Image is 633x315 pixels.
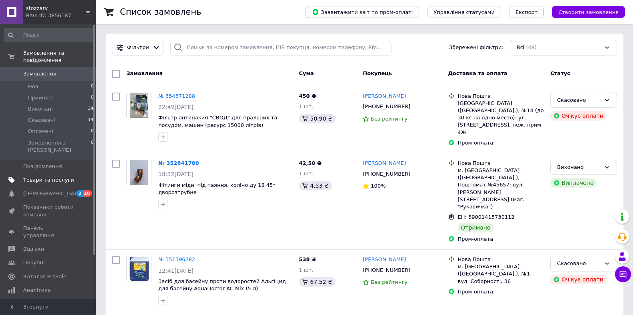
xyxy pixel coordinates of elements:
[509,6,544,18] button: Експорт
[23,176,74,184] span: Товари та послуги
[158,93,195,99] a: № 354371288
[361,169,412,179] div: [PHONE_NUMBER]
[458,100,544,136] div: [GEOGRAPHIC_DATA] ([GEOGRAPHIC_DATA].), №14 (до 30 кг на одно место): ул. [STREET_ADDRESS], неж. ...
[126,70,162,76] span: Замовлення
[28,105,53,113] span: Виконані
[427,6,501,18] button: Управління статусами
[299,181,331,190] div: 4.53 ₴
[526,44,537,50] span: (48)
[312,8,413,16] span: Завантажити звіт по пром-оплаті
[299,277,335,287] div: 67.52 ₴
[557,260,601,268] div: Скасовано
[158,104,194,110] span: 22:49[DATE]
[126,256,152,281] a: Фото товару
[299,170,313,176] span: 1 шт.
[76,190,83,197] span: 2
[23,163,62,170] span: Повідомлення
[448,70,507,76] span: Доставка та оплата
[306,6,419,18] button: Завантажити звіт по пром-оплаті
[433,9,495,15] span: Управління статусами
[158,278,286,292] a: Засіб для басейну проти водоростей Альгіцид для басейну AquaDoctor AC Mix (5 л)
[361,265,412,275] div: [PHONE_NUMBER]
[615,266,631,282] button: Чат з покупцем
[120,7,201,17] h1: Список замовлень
[28,128,53,135] span: Оплачені
[158,267,194,274] span: 12:41[DATE]
[28,83,40,90] span: Нові
[458,288,544,295] div: Пром-оплата
[130,93,149,118] img: Фото товару
[28,94,53,101] span: Прийняті
[26,12,96,19] div: Ваш ID: 3856187
[83,190,92,197] span: 10
[363,256,406,263] a: [PERSON_NAME]
[371,279,407,285] span: Без рейтингу
[458,236,544,243] div: Пром-оплата
[517,44,525,52] span: Всі
[458,167,544,210] div: м. [GEOGRAPHIC_DATA] ([GEOGRAPHIC_DATA].), Поштомат №45657: вул. [PERSON_NAME][STREET_ADDRESS] (м...
[126,93,152,118] a: Фото товару
[557,163,601,172] div: Виконано
[544,9,625,15] a: Створити замовлення
[127,256,152,281] img: Фото товару
[557,96,601,105] div: Скасовано
[299,114,335,123] div: 50.90 ₴
[299,160,321,166] span: 42,50 ₴
[363,93,406,100] a: [PERSON_NAME]
[371,183,385,189] span: 100%
[158,256,195,262] a: № 351396282
[158,171,194,177] span: 18:32[DATE]
[158,115,277,128] a: Фільтр антинакип "СВОД" для пральних та посудом. машин (ресурс 15000 літрів)
[299,103,313,109] span: 1 шт.
[458,256,544,263] div: Нова Пошта
[130,160,149,185] img: Фото товару
[299,93,316,99] span: 450 ₴
[550,111,607,121] div: Очікує оплати
[363,160,406,167] a: [PERSON_NAME]
[550,178,597,188] div: Виплачено
[23,259,45,266] span: Покупці
[361,101,412,112] div: [PHONE_NUMBER]
[23,287,51,294] span: Аналітика
[23,204,74,218] span: Показники роботи компанії
[458,160,544,167] div: Нова Пошта
[550,70,570,76] span: Статус
[91,128,94,135] span: 0
[458,263,544,285] div: м. [GEOGRAPHIC_DATA] ([GEOGRAPHIC_DATA].), №1: вул. Соборності, 36
[299,267,313,273] span: 1 шт.
[23,50,96,64] span: Замовлення та повідомлення
[299,70,314,76] span: Cума
[458,93,544,100] div: Нова Пошта
[4,28,94,42] input: Пошук
[371,116,407,122] span: Без рейтингу
[558,9,619,15] span: Створити замовлення
[552,6,625,18] button: Створити замовлення
[23,225,74,239] span: Панель управління
[23,273,66,280] span: Каталог ProSale
[170,40,391,55] input: Пошук за номером замовлення, ПІБ покупця, номером телефону, Email, номером накладної
[158,182,276,196] a: Фітинги мідні під паяння, коліно ду 18 45* дворозтрубне
[158,160,199,166] a: № 352841780
[363,70,392,76] span: Покупець
[127,44,149,52] span: Фільтри
[458,139,544,147] div: Пром-оплата
[28,117,55,124] span: Скасовані
[91,139,94,154] span: 0
[515,9,538,15] span: Експорт
[28,139,91,154] span: Замовлення з [PERSON_NAME]
[23,70,56,77] span: Замовлення
[88,105,94,113] span: 34
[88,117,94,124] span: 14
[458,214,515,220] span: ЕН: 59001415730112
[126,160,152,185] a: Фото товару
[91,83,94,90] span: 0
[91,94,94,101] span: 0
[23,246,44,253] span: Відгуки
[449,44,503,52] span: Збережені фільтри:
[299,256,316,262] span: 538 ₴
[23,190,82,197] span: [DEMOGRAPHIC_DATA]
[458,223,494,232] div: Отримано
